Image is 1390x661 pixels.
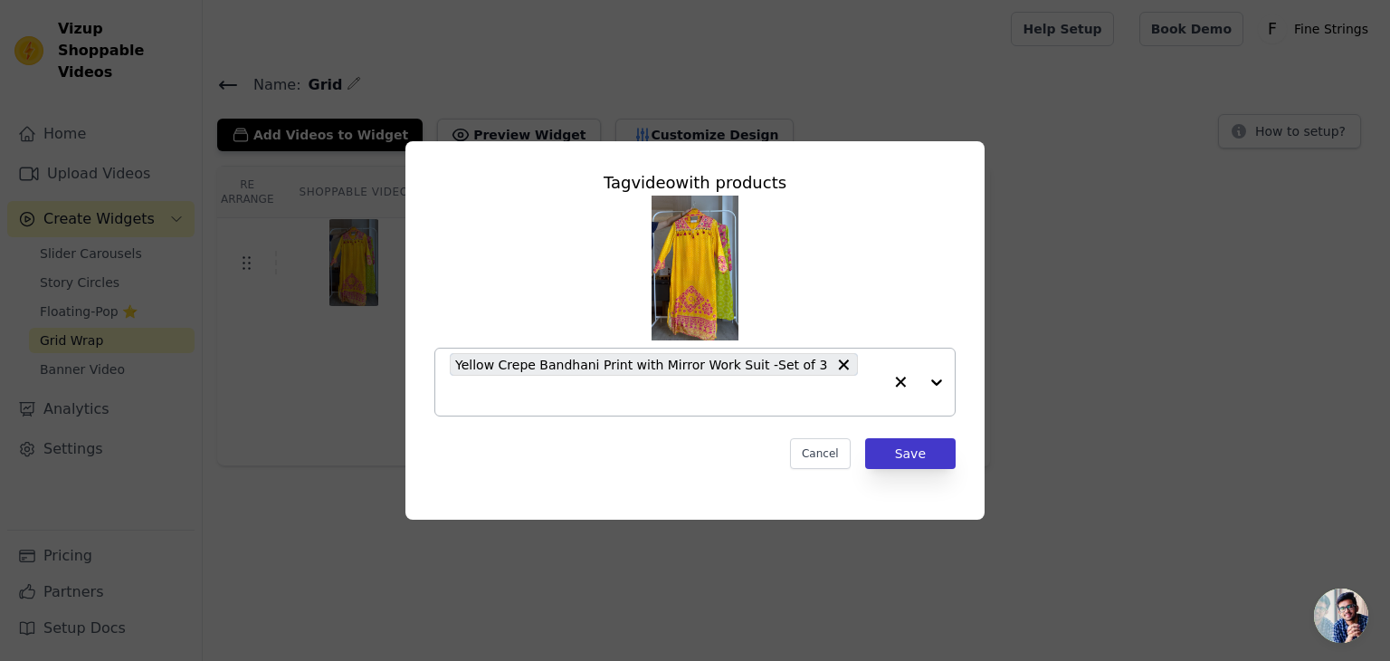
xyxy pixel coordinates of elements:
button: Save [865,438,956,469]
div: Open chat [1314,589,1368,643]
div: Tag video with products [434,170,956,196]
button: Cancel [790,438,851,469]
span: Yellow Crepe Bandhani Print with Mirror Work Suit -Set of 3 [455,354,827,375]
img: reel-preview-finestring.myshopify.com-3704114054731050379_70193465197.jpeg [652,196,738,340]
